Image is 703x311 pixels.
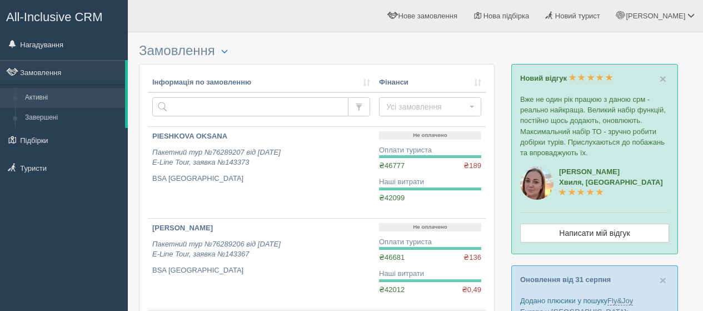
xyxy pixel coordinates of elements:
span: ₴46681 [379,253,405,261]
i: Пакетний тур №76289207 від [DATE] E-Line Tour, заявка №143373 [152,148,281,167]
a: All-Inclusive CRM [1,1,127,31]
a: Оновлення від 31 серпня [520,275,611,284]
p: BSA [GEOGRAPHIC_DATA] [152,265,370,276]
span: Нова підбірка [483,12,530,20]
span: Усі замовлення [386,101,467,112]
button: Close [660,73,666,85]
a: Фінанси [379,77,481,88]
a: Новий відгук [520,74,613,82]
i: Пакетний тур №76289206 від [DATE] E-Line Tour, заявка №143367 [152,240,281,259]
span: ₴42012 [379,285,405,294]
div: Наші витрати [379,177,481,187]
input: Пошук за номером замовлення, ПІБ або паспортом туриста [152,97,348,116]
span: ₴0,49 [462,285,481,295]
div: Наші витрати [379,269,481,279]
a: Інформація по замовленню [152,77,370,88]
span: × [660,274,666,287]
div: Оплати туриста [379,145,481,156]
a: PIESHKOVA OKSANA Пакетний тур №76289207 від [DATE]E-Line Tour, заявка №143373 BSA [GEOGRAPHIC_DATA] [148,127,375,218]
p: BSA [GEOGRAPHIC_DATA] [152,174,370,184]
button: Close [660,274,666,286]
span: Новий турист [555,12,600,20]
span: ₴42099 [379,194,405,202]
p: Вже не один рік працюю з даною срм - реально найкраща. Великий набір функцій, постійно щось додаю... [520,94,669,158]
p: Не оплачено [379,131,481,140]
a: [PERSON_NAME]Хвиля, [GEOGRAPHIC_DATA] [559,167,663,197]
span: ₴189 [463,161,481,171]
a: Активні [20,88,125,108]
a: [PERSON_NAME] Пакетний тур №76289206 від [DATE]E-Line Tour, заявка №143367 BSA [GEOGRAPHIC_DATA] [148,219,375,310]
a: Завершені [20,108,125,128]
div: Оплати туриста [379,237,481,248]
b: [PERSON_NAME] [152,224,213,232]
span: ₴136 [463,253,481,263]
span: ₴46777 [379,161,405,170]
span: × [660,72,666,85]
span: Нове замовлення [398,12,457,20]
h3: Замовлення [139,43,495,58]
p: Не оплачено [379,223,481,231]
span: All-Inclusive CRM [6,10,103,24]
span: [PERSON_NAME] [626,12,685,20]
a: Написати мій відгук [520,224,669,243]
button: Усі замовлення [379,97,481,116]
b: PIESHKOVA OKSANA [152,132,227,140]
